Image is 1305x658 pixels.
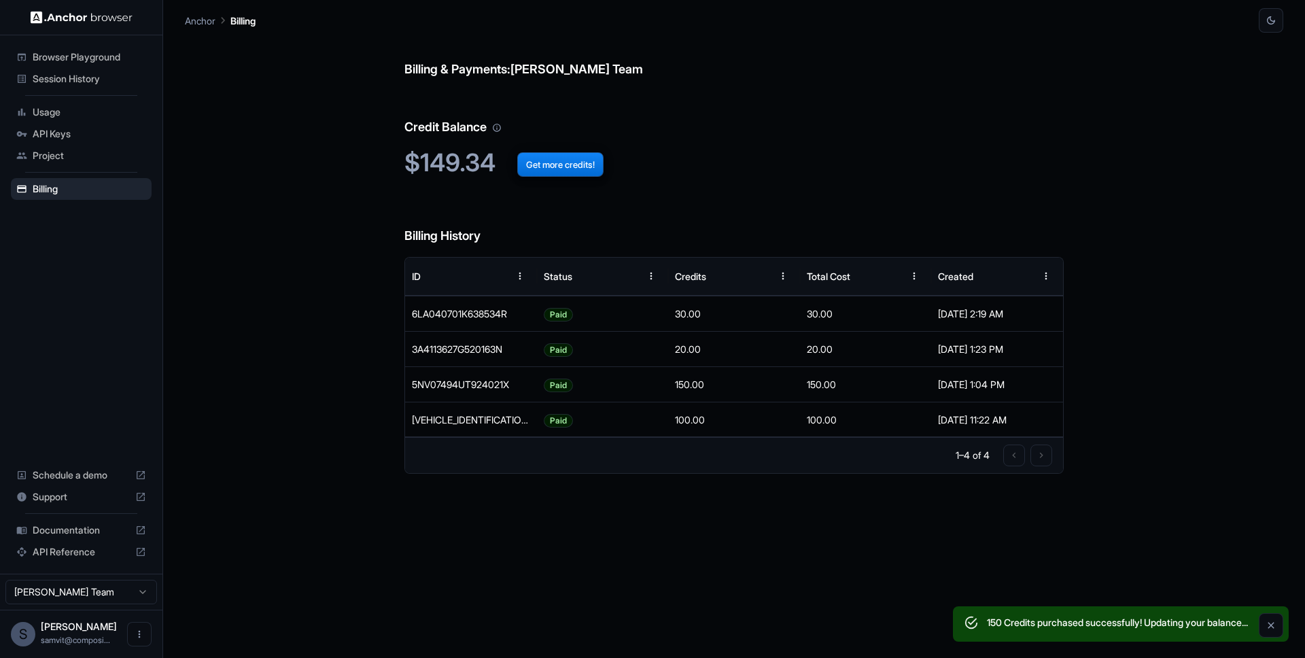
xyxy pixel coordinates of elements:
[956,449,990,462] p: 1–4 of 4
[404,90,1064,137] h6: Credit Balance
[1259,613,1283,638] button: Close
[1034,264,1058,288] button: Menu
[483,264,508,288] button: Sort
[938,271,973,282] div: Created
[938,296,1056,331] div: [DATE] 2:19 AM
[800,296,932,331] div: 30.00
[746,264,771,288] button: Sort
[668,402,800,437] div: 100.00
[668,296,800,331] div: 30.00
[185,14,215,28] p: Anchor
[11,178,152,200] div: Billing
[1009,264,1034,288] button: Sort
[127,622,152,646] button: Open menu
[404,33,1064,80] h6: Billing & Payments: [PERSON_NAME] Team
[807,271,850,282] div: Total Cost
[33,105,146,119] span: Usage
[11,622,35,646] div: S
[41,635,110,645] span: samvit@composio.dev
[668,331,800,366] div: 20.00
[405,331,537,366] div: 3A4113627G520163N
[544,332,572,367] span: Paid
[11,145,152,167] div: Project
[492,123,502,133] svg: Your credit balance will be consumed as you use the API. Visit the usage page to view a breakdown...
[800,402,932,437] div: 100.00
[938,402,1056,437] div: [DATE] 11:22 AM
[544,297,572,332] span: Paid
[230,14,256,28] p: Billing
[938,367,1056,402] div: [DATE] 1:04 PM
[938,332,1056,366] div: [DATE] 1:23 PM
[405,366,537,402] div: 5NV07494UT924021X
[404,199,1064,246] h6: Billing History
[11,464,152,486] div: Schedule a demo
[185,13,256,28] nav: breadcrumb
[771,264,795,288] button: Menu
[902,264,926,288] button: Menu
[11,541,152,563] div: API Reference
[31,11,133,24] img: Anchor Logo
[404,148,1064,177] h2: $149.34
[405,296,537,331] div: 6LA040701K638534R
[639,264,663,288] button: Menu
[544,403,572,438] span: Paid
[544,368,572,402] span: Paid
[11,68,152,90] div: Session History
[33,72,146,86] span: Session History
[877,264,902,288] button: Sort
[33,182,146,196] span: Billing
[33,127,146,141] span: API Keys
[544,271,572,282] div: Status
[11,486,152,508] div: Support
[675,271,706,282] div: Credits
[33,545,130,559] span: API Reference
[11,123,152,145] div: API Keys
[800,331,932,366] div: 20.00
[33,468,130,482] span: Schedule a demo
[33,50,146,64] span: Browser Playground
[11,519,152,541] div: Documentation
[11,101,152,123] div: Usage
[33,490,130,504] span: Support
[517,152,604,177] button: Get more credits!
[614,264,639,288] button: Sort
[33,149,146,162] span: Project
[41,621,117,632] span: Samvit Jatia
[668,366,800,402] div: 150.00
[987,610,1248,638] div: 150 Credits purchased successfully! Updating your balance...
[800,366,932,402] div: 150.00
[11,46,152,68] div: Browser Playground
[33,523,130,537] span: Documentation
[405,402,537,437] div: 6PF49418US4597139
[508,264,532,288] button: Menu
[412,271,421,282] div: ID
